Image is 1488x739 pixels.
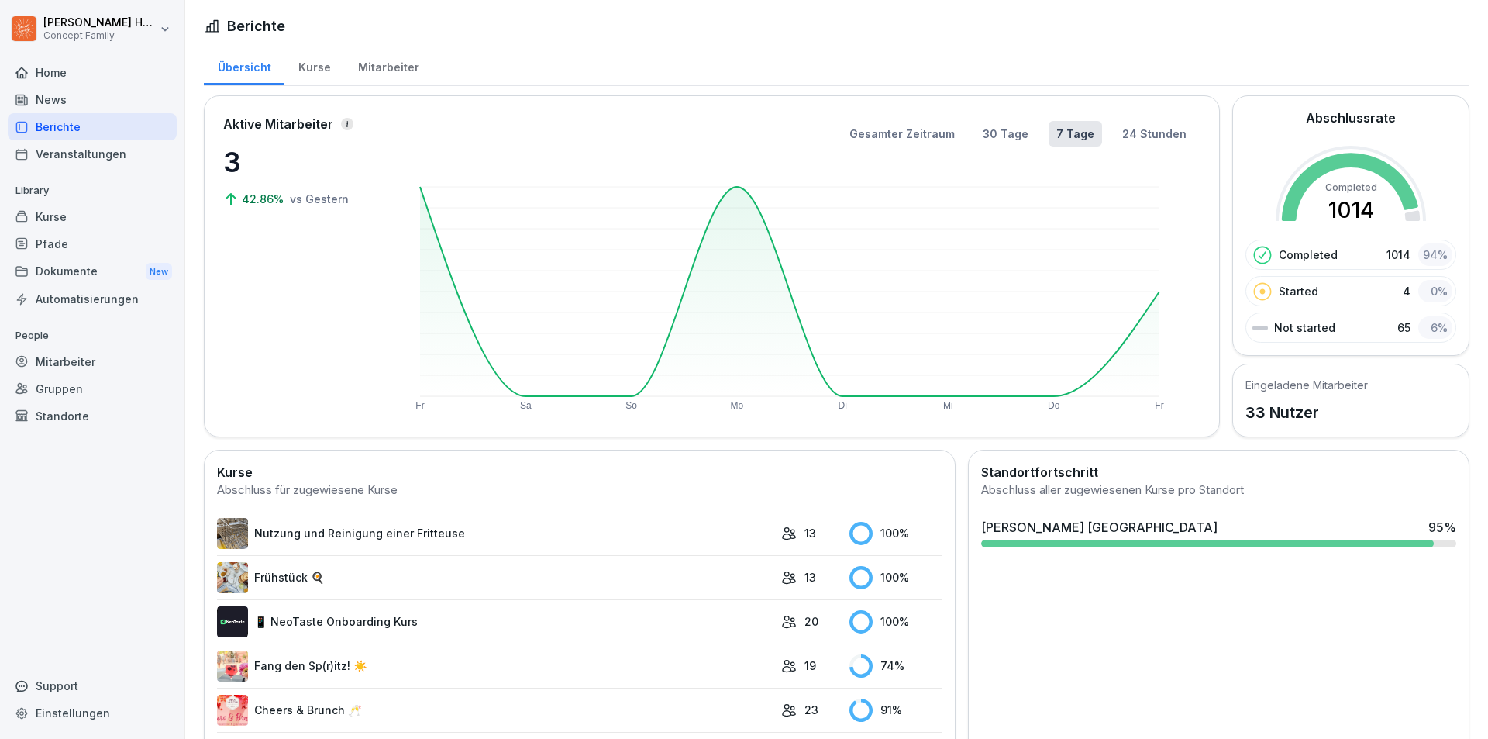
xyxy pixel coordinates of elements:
[625,400,637,411] text: So
[8,230,177,257] a: Pfade
[415,400,424,411] text: Fr
[344,46,432,85] a: Mitarbeiter
[223,115,333,133] p: Aktive Mitarbeiter
[1245,377,1368,393] h5: Eingeladene Mitarbeiter
[217,695,248,726] img: a6zknpa5nydqs4bkj79bgoo0.png
[8,257,177,286] div: Dokumente
[8,672,177,699] div: Support
[842,121,963,147] button: Gesamter Zeitraum
[1403,283,1410,299] p: 4
[8,348,177,375] a: Mitarbeiter
[8,257,177,286] a: DokumenteNew
[1418,316,1452,339] div: 6 %
[981,518,1218,537] div: [PERSON_NAME] [GEOGRAPHIC_DATA]
[217,562,248,593] img: n6mw6n4d96pxhuc2jbr164bu.png
[849,610,942,634] div: 100 %
[146,263,172,281] div: New
[217,651,773,682] a: Fang den Sp(r)itz! ☀️
[520,400,532,411] text: Sa
[204,46,284,85] a: Übersicht
[1279,247,1338,263] p: Completed
[43,30,157,41] p: Concept Family
[981,482,1456,499] div: Abschluss aller zugewiesenen Kurse pro Standort
[1279,283,1318,299] p: Started
[1397,319,1410,336] p: 65
[290,191,349,207] p: vs Gestern
[1418,243,1452,266] div: 94 %
[217,606,248,637] img: wogpw1ad3b6xttwx9rgsg3h8.png
[217,463,942,482] h2: Kurse
[217,606,773,637] a: 📱 NeoTaste Onboarding Kurs
[731,400,744,411] text: Mo
[943,400,953,411] text: Mi
[8,140,177,167] a: Veranstaltungen
[8,113,177,140] a: Berichte
[223,141,378,183] p: 3
[849,566,942,589] div: 100 %
[1428,518,1456,537] div: 95 %
[242,191,287,207] p: 42.86%
[8,86,177,113] a: News
[8,323,177,348] p: People
[8,285,177,313] a: Automatisierungen
[838,400,846,411] text: Di
[217,482,942,499] div: Abschluss für zugewiesene Kurse
[849,522,942,545] div: 100 %
[981,463,1456,482] h2: Standortfortschritt
[8,59,177,86] a: Home
[284,46,344,85] a: Kurse
[1245,401,1368,424] p: 33 Nutzer
[1306,109,1396,127] h2: Abschlussrate
[804,658,816,674] p: 19
[8,203,177,230] a: Kurse
[804,613,818,630] p: 20
[1049,121,1102,147] button: 7 Tage
[849,699,942,722] div: 91 %
[8,178,177,203] p: Library
[804,525,816,541] p: 13
[975,512,1462,554] a: [PERSON_NAME] [GEOGRAPHIC_DATA]95%
[1114,121,1194,147] button: 24 Stunden
[804,569,816,585] p: 13
[217,518,773,549] a: Nutzung und Reinigung einer Fritteuse
[227,16,285,36] h1: Berichte
[804,702,818,718] p: 23
[1274,319,1335,336] p: Not started
[1155,400,1163,411] text: Fr
[849,654,942,678] div: 74 %
[217,651,248,682] img: lisxt29zix8d85hqugm5p1kp.png
[217,695,773,726] a: Cheers & Brunch 🥂
[975,121,1036,147] button: 30 Tage
[8,402,177,430] a: Standorte
[217,562,773,593] a: Frühstück 🍳
[8,375,177,402] a: Gruppen
[1048,400,1060,411] text: Do
[217,518,248,549] img: b2msvuojt3s6egexuweix326.png
[43,16,157,29] p: [PERSON_NAME] Huttarsch
[1418,280,1452,302] div: 0 %
[8,699,177,727] a: Einstellungen
[1386,247,1410,263] p: 1014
